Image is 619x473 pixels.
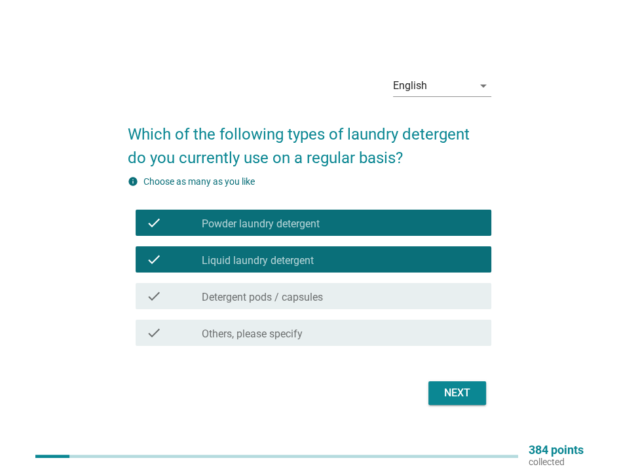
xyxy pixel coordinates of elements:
[393,80,427,92] div: English
[146,288,162,304] i: check
[146,325,162,341] i: check
[128,109,491,170] h2: Which of the following types of laundry detergent do you currently use on a regular basis?
[428,381,486,405] button: Next
[202,291,323,304] label: Detergent pods / capsules
[202,328,303,341] label: Others, please specify
[202,218,320,231] label: Powder laundry detergent
[529,456,584,468] p: collected
[202,254,314,267] label: Liquid laundry detergent
[146,252,162,267] i: check
[529,444,584,456] p: 384 points
[146,215,162,231] i: check
[476,78,491,94] i: arrow_drop_down
[143,176,255,187] label: Choose as many as you like
[128,176,138,187] i: info
[439,385,476,401] div: Next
